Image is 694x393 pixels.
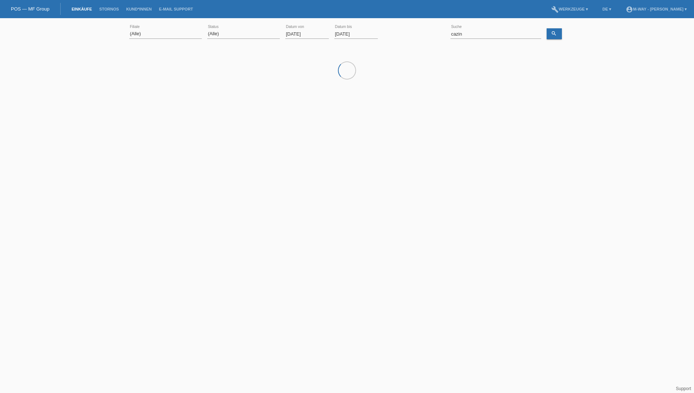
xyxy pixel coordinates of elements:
[551,6,559,13] i: build
[123,7,155,11] a: Kund*innen
[155,7,197,11] a: E-Mail Support
[68,7,95,11] a: Einkäufe
[622,7,690,11] a: account_circlem-way - [PERSON_NAME] ▾
[599,7,615,11] a: DE ▾
[551,31,557,36] i: search
[11,6,49,12] a: POS — MF Group
[626,6,633,13] i: account_circle
[676,386,691,391] a: Support
[548,7,592,11] a: buildWerkzeuge ▾
[547,28,562,39] a: search
[95,7,122,11] a: Stornos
